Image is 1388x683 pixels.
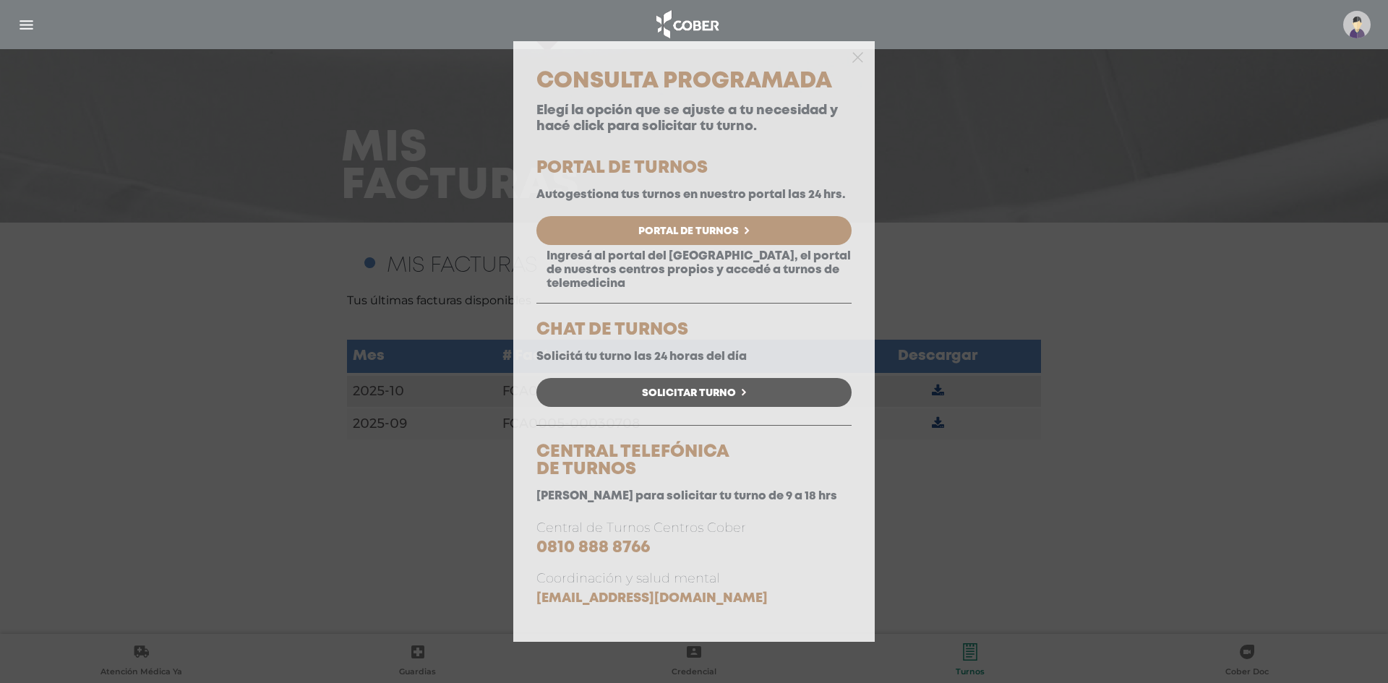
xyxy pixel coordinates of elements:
a: Portal de Turnos [536,216,852,245]
h5: CHAT DE TURNOS [536,322,852,339]
a: Solicitar Turno [536,378,852,407]
span: Solicitar Turno [642,388,736,398]
p: [PERSON_NAME] para solicitar tu turno de 9 a 18 hrs [536,489,852,503]
span: Consulta Programada [536,72,832,91]
p: Central de Turnos Centros Cober [536,518,852,558]
span: Portal de Turnos [638,226,739,236]
p: Solicitá tu turno las 24 horas del día [536,350,852,364]
p: Elegí la opción que se ajuste a tu necesidad y hacé click para solicitar tu turno. [536,103,852,134]
h5: PORTAL DE TURNOS [536,160,852,177]
p: Ingresá al portal del [GEOGRAPHIC_DATA], el portal de nuestros centros propios y accedé a turnos ... [536,249,852,291]
a: [EMAIL_ADDRESS][DOMAIN_NAME] [536,593,768,604]
p: Autogestiona tus turnos en nuestro portal las 24 hrs. [536,188,852,202]
a: 0810 888 8766 [536,540,650,555]
h5: CENTRAL TELEFÓNICA DE TURNOS [536,444,852,478]
p: Coordinación y salud mental [536,569,852,608]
